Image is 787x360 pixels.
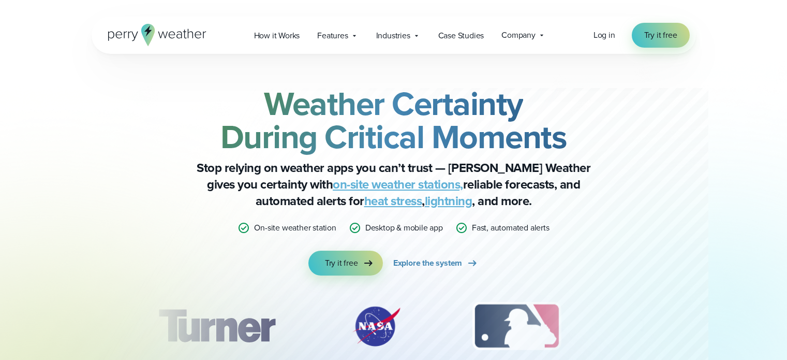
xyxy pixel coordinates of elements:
[245,25,309,46] a: How it Works
[593,29,615,41] a: Log in
[143,300,290,352] div: 1 of 12
[462,300,571,352] img: MLB.svg
[462,300,571,352] div: 3 of 12
[254,222,336,234] p: On-site weather station
[143,300,644,357] div: slideshow
[143,300,290,352] img: Turner-Construction_1.svg
[472,222,550,234] p: Fast, automated alerts
[429,25,493,46] a: Case Studies
[333,175,463,194] a: on-site weather stations,
[254,30,300,42] span: How it Works
[621,300,704,352] div: 4 of 12
[365,222,443,234] p: Desktop & mobile app
[393,251,479,276] a: Explore the system
[425,192,472,210] a: lightning
[340,300,412,352] img: NASA.svg
[376,30,410,42] span: Industries
[187,160,601,209] p: Stop relying on weather apps you can’t trust — [PERSON_NAME] Weather gives you certainty with rel...
[220,79,567,161] strong: Weather Certainty During Critical Moments
[621,300,704,352] img: PGA.svg
[325,257,358,269] span: Try it free
[364,192,422,210] a: heat stress
[340,300,412,352] div: 2 of 12
[317,30,348,42] span: Features
[308,251,383,276] a: Try it free
[438,30,484,42] span: Case Studies
[393,257,462,269] span: Explore the system
[632,23,690,48] a: Try it free
[644,29,677,41] span: Try it free
[501,29,536,41] span: Company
